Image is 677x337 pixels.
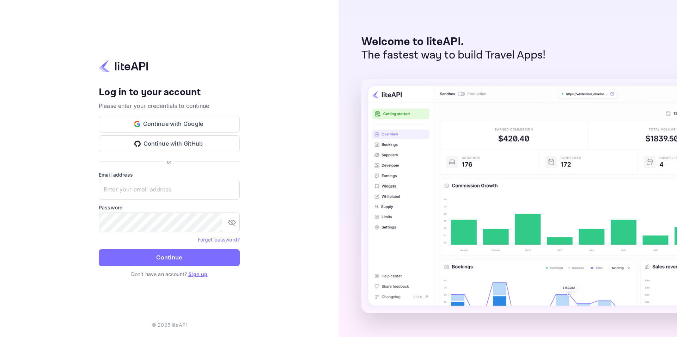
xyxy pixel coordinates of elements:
button: Continue with GitHub [99,135,240,152]
a: Forget password? [198,237,240,243]
p: Welcome to liteAPI. [361,35,546,49]
button: toggle password visibility [225,215,239,229]
a: Sign up [188,271,207,277]
a: Forget password? [198,236,240,243]
p: Don't have an account? [99,270,240,278]
input: Enter your email address [99,180,240,200]
button: Continue [99,249,240,266]
p: Please enter your credentials to continue [99,102,240,110]
p: The fastest way to build Travel Apps! [361,49,546,62]
label: Email address [99,171,240,178]
img: liteapi [99,59,148,73]
h4: Log in to your account [99,86,240,99]
button: Continue with Google [99,116,240,133]
label: Password [99,204,240,211]
p: © 2025 liteAPI [152,321,187,329]
p: or [167,158,171,165]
